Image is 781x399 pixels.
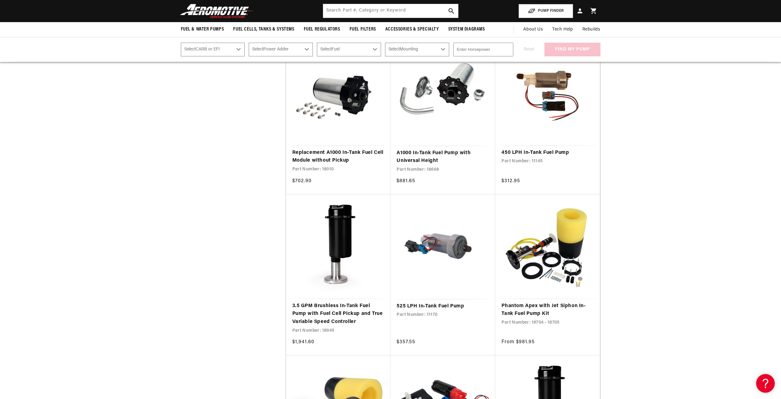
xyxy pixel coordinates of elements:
a: About Us [519,22,548,37]
span: Rebuilds [582,26,600,33]
summary: Rebuilds [578,22,605,37]
span: Fuel & Water Pumps [181,26,224,33]
a: 450 LPH In-Tank Fuel Pump [501,149,594,157]
summary: Fuel Cells, Tanks & Systems [228,22,299,37]
span: Accessories & Specialty [385,26,439,33]
select: CARB or EFI [181,43,245,56]
input: Enter Horsepower [453,43,513,56]
a: A1000 In-Tank Fuel Pump with Universal Height [397,149,489,165]
span: System Diagrams [448,26,485,33]
span: About Us [523,27,543,32]
summary: Fuel Filters [345,22,381,37]
a: Phantom Apex with Jet Siphon In-Tank Fuel Pump Kit [501,302,594,318]
button: search button [445,4,458,18]
summary: Fuel Regulators [299,22,345,37]
summary: Fuel & Water Pumps [176,22,229,37]
button: PUMP FINDER [519,4,573,18]
img: Aeromotive [178,4,256,18]
select: Mounting [385,43,449,56]
summary: Accessories & Specialty [381,22,444,37]
a: Replacement A1000 In-Tank Fuel Cell Module without Pickup [292,149,384,165]
summary: System Diagrams [444,22,490,37]
span: Fuel Filters [350,26,376,33]
a: 525 LPH In-Tank Fuel Pump [397,302,489,311]
span: Fuel Regulators [304,26,340,33]
select: Fuel [317,43,381,56]
select: Power Adder [249,43,313,56]
span: Tech Help [552,26,573,33]
input: Search by Part Number, Category or Keyword [323,4,458,18]
summary: Tech Help [548,22,577,37]
span: Fuel Cells, Tanks & Systems [233,26,294,33]
a: 3.5 GPM Brushless In-Tank Fuel Pump with Fuel Cell Pickup and True Variable Speed Controller [292,302,384,326]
